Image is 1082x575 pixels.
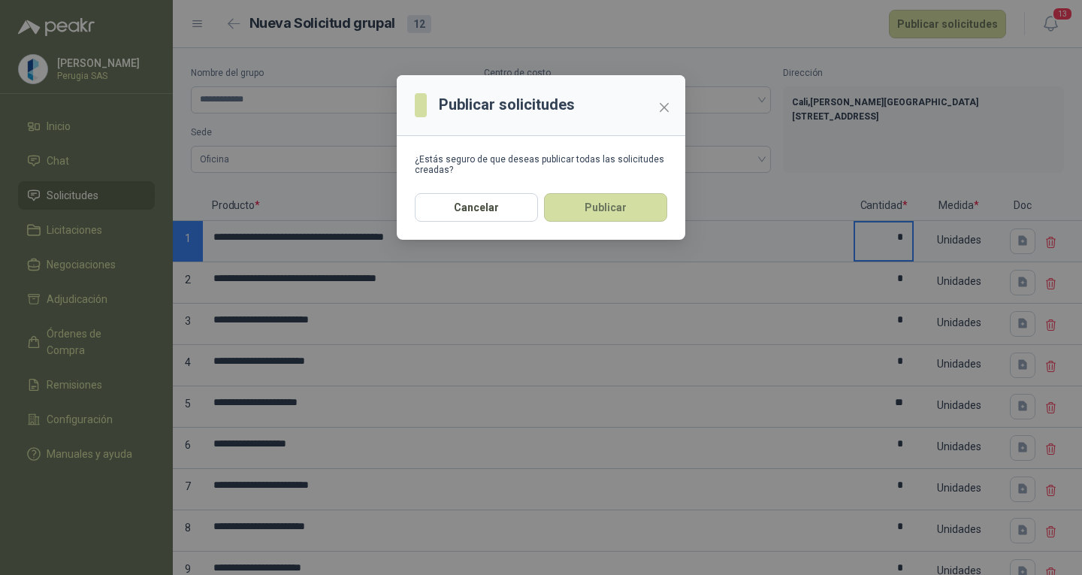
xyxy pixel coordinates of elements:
[439,93,575,117] h3: Publicar solicitudes
[415,154,667,175] div: ¿Estás seguro de que deseas publicar todas las solicitudes creadas?
[658,101,670,113] span: close
[544,193,667,222] button: Publicar
[415,193,538,222] button: Cancelar
[652,95,676,120] button: Close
